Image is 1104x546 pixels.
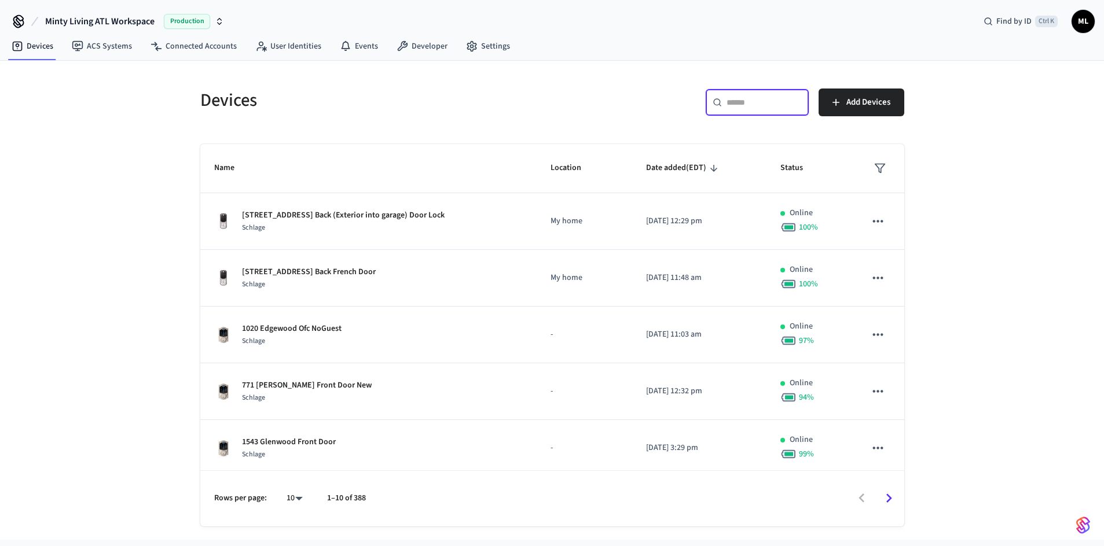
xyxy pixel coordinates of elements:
img: Schlage Sense Smart Deadbolt with Camelot Trim, Front [214,326,233,344]
p: Online [790,320,813,333]
p: - [551,442,618,454]
p: [DATE] 12:32 pm [646,385,753,397]
span: 94 % [799,392,814,403]
p: [STREET_ADDRESS] Back French Door [242,266,376,278]
p: My home [551,272,618,284]
img: SeamLogoGradient.69752ec5.svg [1076,516,1090,534]
span: Ctrl K [1035,16,1058,27]
img: Schlage Sense Smart Deadbolt with Camelot Trim, Front [214,439,233,458]
p: [DATE] 11:03 am [646,329,753,341]
a: User Identities [246,36,331,57]
span: Add Devices [846,95,890,110]
button: ML [1072,10,1095,33]
a: Devices [2,36,63,57]
div: Find by IDCtrl K [974,11,1067,32]
p: 771 [PERSON_NAME] Front Door New [242,379,372,392]
img: Yale Assure Touchscreen Wifi Smart Lock, Satin Nickel, Front [214,212,233,231]
span: Schlage [242,336,265,346]
span: 100 % [799,278,818,290]
span: Schlage [242,223,265,233]
span: 100 % [799,222,818,233]
p: Online [790,434,813,446]
span: Location [551,159,596,177]
div: 10 [281,490,309,507]
a: Connected Accounts [141,36,246,57]
button: Add Devices [819,88,904,116]
p: Online [790,207,813,219]
span: 97 % [799,335,814,346]
span: Minty Living ATL Workspace [45,14,155,28]
p: [DATE] 12:29 pm [646,215,753,227]
p: Online [790,264,813,276]
p: Online [790,377,813,389]
a: Settings [457,36,519,57]
span: Schlage [242,449,265,459]
span: Date added(EDT) [646,159,721,177]
span: ML [1073,11,1094,32]
p: [STREET_ADDRESS] Back (Exterior into garage) Door Lock [242,209,445,222]
p: 1–10 of 388 [327,492,366,504]
span: Production [164,14,210,29]
span: 99 % [799,448,814,460]
p: My home [551,215,618,227]
span: Status [780,159,818,177]
a: ACS Systems [63,36,141,57]
p: [DATE] 11:48 am [646,272,753,284]
p: [DATE] 3:29 pm [646,442,753,454]
span: Schlage [242,393,265,403]
img: Schlage Sense Smart Deadbolt with Camelot Trim, Front [214,382,233,401]
span: Find by ID [996,16,1032,27]
span: Schlage [242,279,265,289]
h5: Devices [200,88,545,112]
p: - [551,385,618,397]
a: Developer [387,36,457,57]
img: Yale Assure Touchscreen Wifi Smart Lock, Satin Nickel, Front [214,269,233,287]
p: Rows per page: [214,492,267,504]
p: 1020 Edgewood Ofc NoGuest [242,323,342,335]
a: Events [331,36,387,57]
p: 1543 Glenwood Front Door [242,436,336,448]
button: Go to next page [875,485,903,512]
span: Name [214,159,250,177]
p: - [551,329,618,341]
